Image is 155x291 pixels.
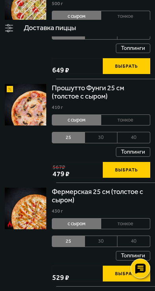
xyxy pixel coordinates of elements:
[5,188,46,229] a: Острое блюдоФермерская 25 см (толстое с сыром)
[52,84,150,101] div: Прошутто Фунги 25 см (толстое с сыром)
[52,67,69,74] span: 649 ₽
[103,266,150,281] button: Выбрать
[52,11,101,22] li: с сыром
[52,1,63,6] span: 500 г
[101,218,150,229] li: тонкое
[116,147,150,157] button: Топпинги
[7,221,13,227] img: Острое блюдо
[117,236,150,247] li: 40
[103,162,150,178] button: Выбрать
[101,11,150,22] li: тонкое
[52,105,63,110] span: 410 г
[85,236,118,247] li: 30
[53,170,70,177] span: 479 ₽
[5,84,46,126] img: Прошутто Фунги 25 см (толстое с сыром)
[52,188,150,205] div: Фермерская 25 см (толстое с сыром)
[52,218,101,229] li: с сыром
[5,188,46,229] img: Фермерская 25 см (толстое с сыром)
[18,20,155,36] button: Доставка пиццы
[7,86,13,92] img: Акционный
[117,132,150,143] li: 40
[52,114,101,126] li: с сыром
[116,251,150,261] button: Топпинги
[53,164,65,170] s: 567 ₽
[52,132,85,143] li: 25
[52,236,85,247] li: 25
[103,58,150,74] button: Выбрать
[52,274,69,281] span: 529 ₽
[85,132,118,143] li: 30
[101,114,150,126] li: тонкое
[52,208,63,214] span: 430 г
[5,84,46,126] a: АкционныйПрошутто Фунги 25 см (толстое с сыром)
[116,44,150,53] button: Топпинги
